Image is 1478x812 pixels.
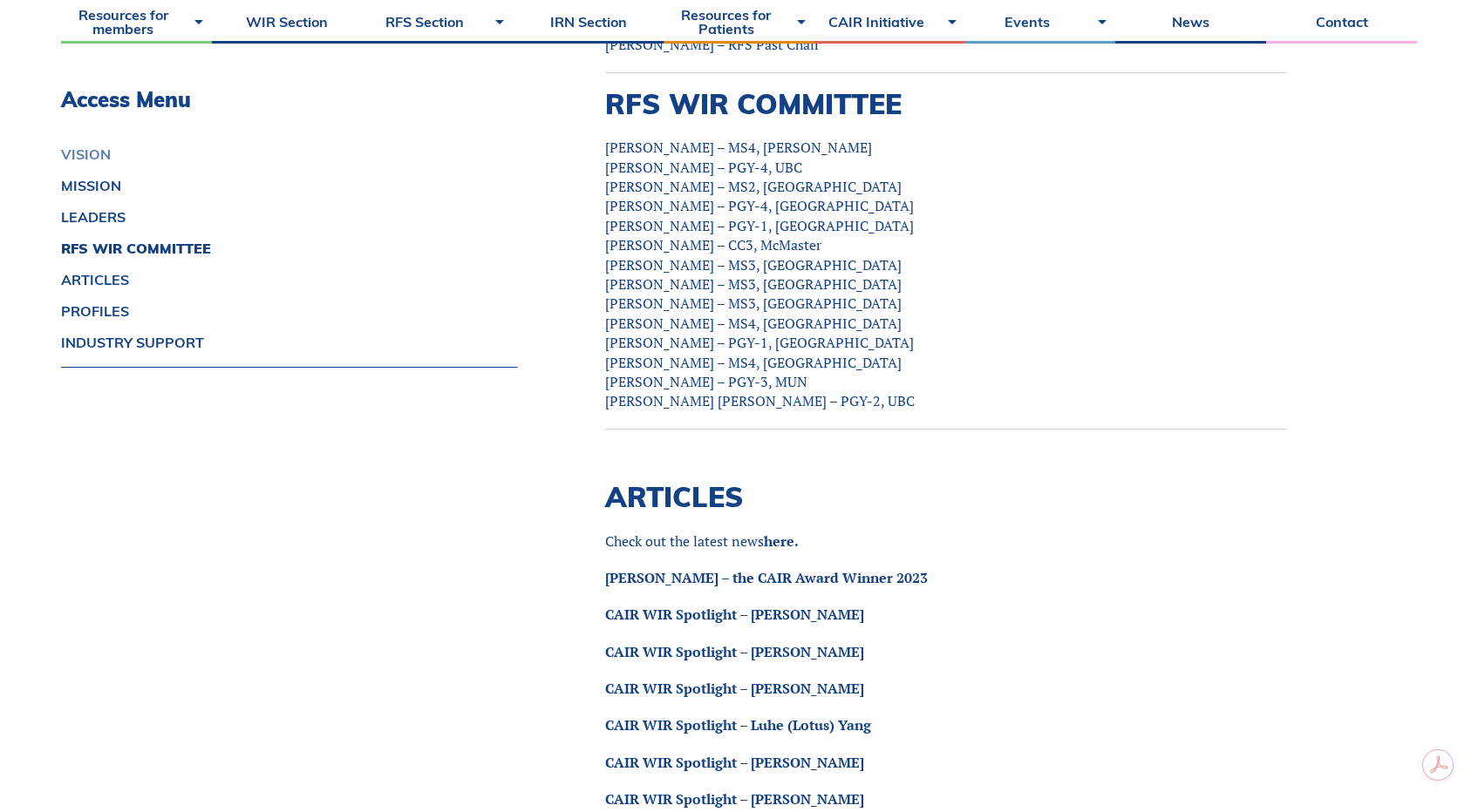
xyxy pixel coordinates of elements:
a: INDUSTRY SUPPORT [61,335,517,349]
a: PROFILES [61,304,517,318]
a: VISION [61,147,517,161]
a: CAIR WIR Spotlight – [PERSON_NAME] [605,679,864,698]
a: RFS WIR COMMITTEE [61,241,517,255]
a: ARTICLES [61,273,517,287]
a: here. [764,531,799,551]
h2: RFS WIR COMMITTEE [605,87,1286,120]
p: [PERSON_NAME] – MS4, [PERSON_NAME] [PERSON_NAME] – PGY-4, UBC [PERSON_NAME] – MS2, [GEOGRAPHIC_DA... [605,138,1286,410]
h3: Access Menu [61,87,517,112]
p: Check out the latest news [605,531,1286,551]
a: CAIR WIR Spotlight – [PERSON_NAME] [605,753,864,772]
a: CAIR WIR Spotlight – [PERSON_NAME] [605,642,864,661]
a: CAIR WIR Spotlight – Luhe (Lotus) Yang [605,715,871,734]
h2: ARTICLES [605,480,1286,513]
a: CAIR WIR Spotlight – [PERSON_NAME] [605,789,864,809]
a: LEADERS [61,210,517,224]
a: CAIR WIR Spotlight – [PERSON_NAME] [605,605,864,624]
a: [PERSON_NAME] – the CAIR Award Winner 2023 [605,568,928,587]
a: MISSION [61,179,517,193]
